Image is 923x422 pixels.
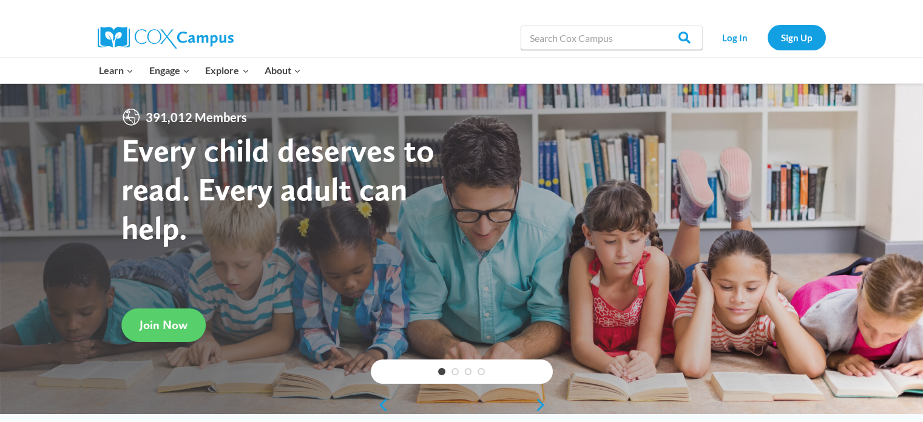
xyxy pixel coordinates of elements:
a: 4 [478,368,485,375]
a: previous [371,398,389,412]
img: Cox Campus [98,27,234,49]
a: Join Now [121,308,206,342]
a: 2 [451,368,459,375]
span: 391,012 Members [141,107,252,127]
div: content slider buttons [371,393,553,417]
input: Search Cox Campus [521,26,703,50]
nav: Secondary Navigation [709,25,826,50]
a: 3 [465,368,472,375]
span: Join Now [140,318,188,332]
a: next [535,398,553,412]
span: Explore [205,63,249,78]
a: Log In [709,25,762,50]
span: About [265,63,301,78]
strong: Every child deserves to read. Every adult can help. [121,131,434,247]
nav: Primary Navigation [92,58,309,83]
span: Engage [149,63,190,78]
span: Learn [99,63,134,78]
a: Sign Up [768,25,826,50]
a: 1 [438,368,445,375]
